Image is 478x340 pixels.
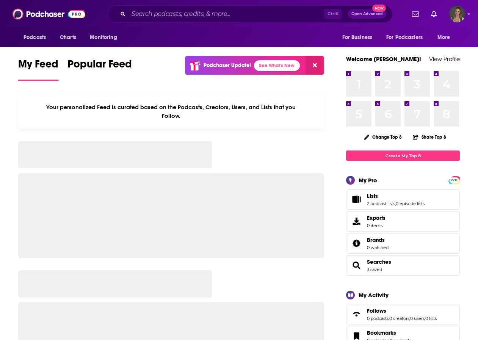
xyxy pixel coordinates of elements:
a: 0 lists [425,316,437,321]
span: Bookmarks [367,329,396,336]
span: Podcasts [24,32,46,43]
button: Change Top 8 [359,132,406,142]
a: 0 creators [389,316,409,321]
img: Podchaser - Follow, Share and Rate Podcasts [13,7,85,21]
a: 3 saved [367,267,382,272]
button: open menu [85,30,127,45]
span: , [389,316,389,321]
a: Exports [346,211,460,232]
a: Follows [367,307,437,314]
img: User Profile [449,6,465,22]
span: Brands [367,237,385,243]
a: My Feed [18,58,58,81]
a: Lists [349,194,364,205]
a: Bookmarks [367,329,411,336]
span: 0 items [367,223,386,228]
button: open menu [432,30,460,45]
span: Popular Feed [67,58,132,75]
span: For Business [342,32,372,43]
span: Lists [346,189,460,210]
span: Logged in as hhughes [449,6,465,22]
span: , [425,316,425,321]
span: Monitoring [90,32,117,43]
span: New [372,5,386,12]
a: Create My Top 8 [346,150,460,161]
span: Charts [60,32,76,43]
a: 0 podcasts [367,316,389,321]
input: Search podcasts, credits, & more... [129,8,324,20]
a: See What's New [254,60,300,71]
div: My Activity [359,291,389,299]
div: Your personalized Feed is curated based on the Podcasts, Creators, Users, and Lists that you Follow. [18,94,324,129]
span: For Podcasters [386,32,423,43]
a: 0 watched [367,245,389,250]
a: Lists [367,193,425,199]
div: Search podcasts, credits, & more... [108,5,393,23]
a: Welcome [PERSON_NAME]! [346,55,421,63]
a: Popular Feed [67,58,132,81]
a: Searches [367,259,391,265]
span: Exports [349,216,364,227]
span: My Feed [18,58,58,75]
a: Brands [349,238,364,249]
span: Exports [367,215,386,221]
a: View Profile [429,55,460,63]
div: My Pro [359,177,377,184]
span: Brands [346,233,460,254]
button: open menu [18,30,56,45]
a: Follows [349,309,364,320]
span: Follows [367,307,386,314]
a: Charts [55,30,81,45]
a: Brands [367,237,389,243]
a: Searches [349,260,364,271]
a: 0 users [410,316,425,321]
span: Ctrl K [324,9,342,19]
span: Follows [346,304,460,324]
p: Podchaser Update! [204,62,251,69]
a: Show notifications dropdown [409,8,422,20]
a: Show notifications dropdown [428,8,440,20]
button: Show profile menu [449,6,465,22]
span: PRO [450,177,459,183]
a: PRO [450,177,459,183]
a: 0 episode lists [396,201,425,206]
span: Lists [367,193,378,199]
span: , [395,201,396,206]
span: Searches [346,255,460,276]
button: open menu [337,30,382,45]
a: 2 podcast lists [367,201,395,206]
span: Open Advanced [351,12,383,16]
button: Open AdvancedNew [348,9,386,19]
button: Share Top 8 [412,130,447,144]
button: open menu [381,30,434,45]
span: More [437,32,450,43]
